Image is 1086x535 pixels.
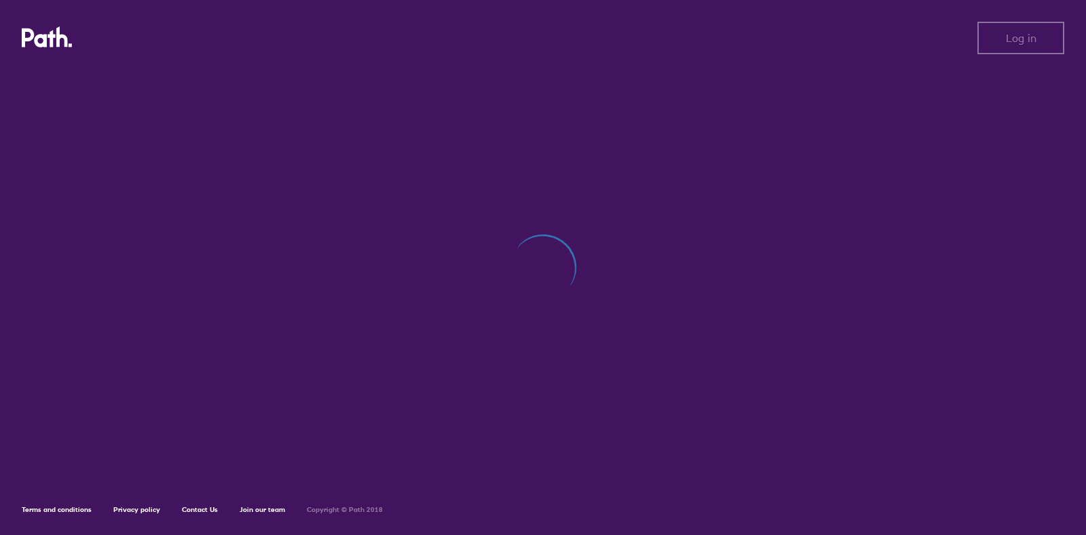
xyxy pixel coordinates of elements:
[977,22,1064,54] button: Log in
[307,506,383,514] h6: Copyright © Path 2018
[240,505,285,514] a: Join our team
[113,505,160,514] a: Privacy policy
[22,505,92,514] a: Terms and conditions
[182,505,218,514] a: Contact Us
[1006,32,1036,44] span: Log in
